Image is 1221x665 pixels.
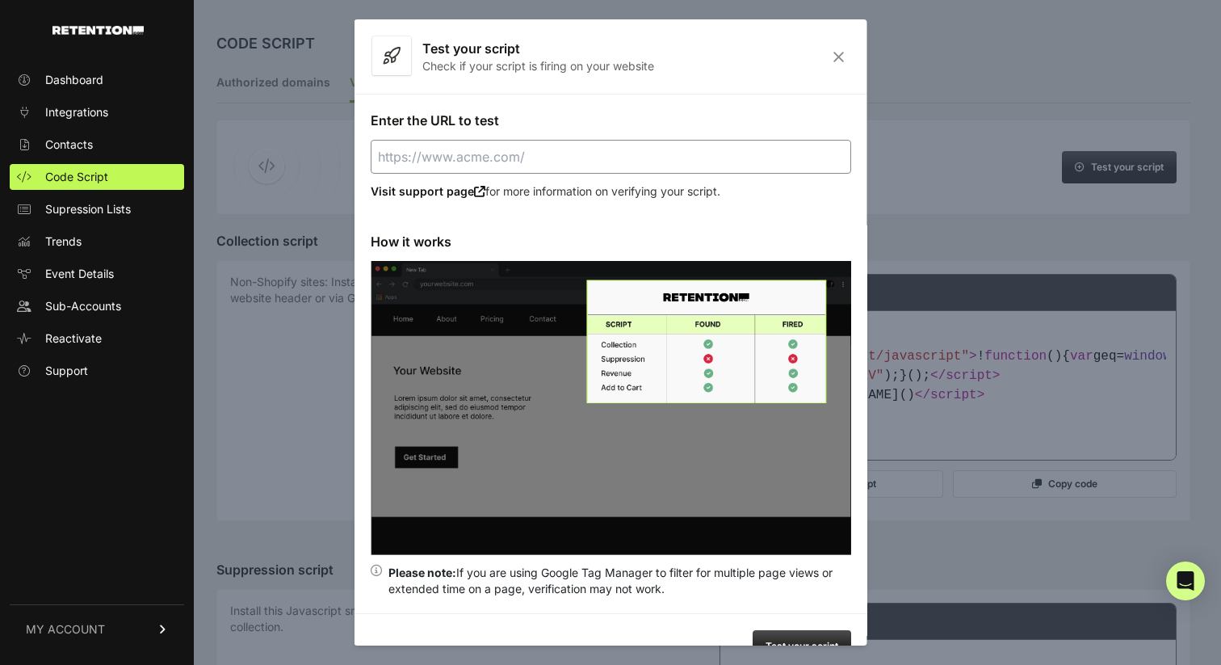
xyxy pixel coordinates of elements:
h3: How it works [371,232,851,251]
img: Retention.com [52,26,144,35]
a: Support [10,358,184,384]
div: If you are using Google Tag Manager to filter for multiple page views or extended time on a page,... [388,565,851,597]
p: Check if your script is firing on your website [422,58,654,74]
span: Contacts [45,137,93,153]
strong: Please note: [388,566,456,579]
span: Reactivate [45,330,102,347]
a: Supression Lists [10,196,184,222]
span: Event Details [45,266,114,282]
p: for more information on verifying your script. [371,183,851,200]
a: Sub-Accounts [10,293,184,319]
a: MY ACCOUNT [10,604,184,654]
span: Supression Lists [45,201,131,217]
a: Reactivate [10,326,184,351]
span: Code Script [45,169,108,185]
a: Integrations [10,99,184,125]
img: verify script installation [371,261,851,555]
span: Support [45,363,88,379]
a: Trends [10,229,184,255]
a: Visit support page [371,184,485,198]
span: MY ACCOUNT [26,621,105,638]
a: Dashboard [10,67,184,93]
span: Dashboard [45,72,103,88]
i: Close [826,50,851,64]
span: Integrations [45,104,108,120]
span: Sub-Accounts [45,298,121,314]
a: Code Script [10,164,184,190]
a: Contacts [10,132,184,158]
h3: Test your script [422,39,654,58]
span: Trends [45,234,82,250]
label: Enter the URL to test [371,112,499,128]
button: Test your script [753,630,851,663]
a: Event Details [10,261,184,287]
input: https://www.acme.com/ [371,140,851,174]
div: Open Intercom Messenger [1166,562,1205,600]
